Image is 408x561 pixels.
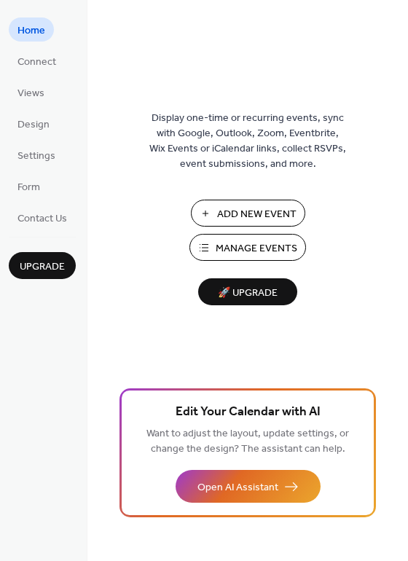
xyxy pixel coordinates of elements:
[17,55,56,70] span: Connect
[149,111,346,172] span: Display one-time or recurring events, sync with Google, Outlook, Zoom, Eventbrite, Wix Events or ...
[17,86,44,101] span: Views
[146,424,349,459] span: Want to adjust the layout, update settings, or change the design? The assistant can help.
[217,207,297,222] span: Add New Event
[207,283,289,303] span: 🚀 Upgrade
[20,259,65,275] span: Upgrade
[9,143,64,167] a: Settings
[191,200,305,227] button: Add New Event
[9,49,65,73] a: Connect
[9,80,53,104] a: Views
[9,174,49,198] a: Form
[9,111,58,136] a: Design
[9,17,54,42] a: Home
[198,278,297,305] button: 🚀 Upgrade
[176,402,321,423] span: Edit Your Calendar with AI
[197,480,278,495] span: Open AI Assistant
[9,252,76,279] button: Upgrade
[176,470,321,503] button: Open AI Assistant
[9,205,76,229] a: Contact Us
[17,180,40,195] span: Form
[189,234,306,261] button: Manage Events
[17,117,50,133] span: Design
[17,149,55,164] span: Settings
[216,241,297,256] span: Manage Events
[17,23,45,39] span: Home
[17,211,67,227] span: Contact Us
